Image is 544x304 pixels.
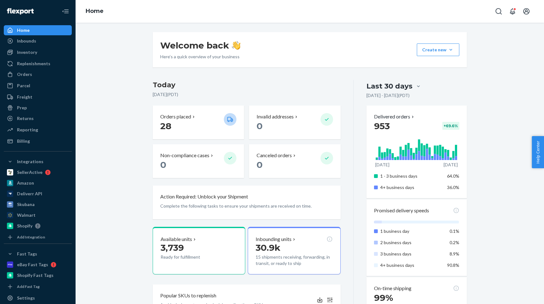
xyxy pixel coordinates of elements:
[4,59,72,69] a: Replenishments
[153,80,341,90] h3: Today
[17,71,32,77] div: Orders
[81,2,109,20] ol: breadcrumbs
[17,127,38,133] div: Reporting
[17,234,45,240] div: Add Integration
[492,5,505,18] button: Open Search Box
[4,221,72,231] a: Shopify
[380,228,442,234] p: 1 business day
[374,207,429,214] p: Promised delivery speeds
[17,158,43,165] div: Integrations
[17,169,42,175] div: SellerActive
[17,180,34,186] div: Amazon
[4,233,72,241] a: Add Integration
[160,203,333,209] p: Complete the following tasks to ensure your shipments are received on time.
[4,270,72,280] a: Shopify Fast Tags
[17,201,35,208] div: Skubana
[4,167,72,177] a: SellerActive
[374,113,415,120] button: Delivered orders
[4,113,72,123] a: Returns
[520,5,533,18] button: Open account menu
[160,113,191,120] p: Orders placed
[17,191,42,197] div: Deliverr API
[160,152,209,159] p: Non-compliance cases
[17,27,30,33] div: Home
[4,125,72,135] a: Reporting
[4,189,72,199] a: Deliverr API
[153,144,244,178] button: Non-compliance cases 0
[444,162,458,168] p: [DATE]
[4,178,72,188] a: Amazon
[160,292,216,299] p: Popular SKUs to replenish
[417,43,459,56] button: Create new
[248,227,340,275] button: Inbounding units30.9k15 shipments receiving, forwarding, in transit, or ready to ship
[17,105,27,111] div: Prep
[256,254,332,267] p: 15 shipments receiving, forwarding, in transit, or ready to ship
[232,41,241,50] img: hand-wave emoji
[450,251,459,256] span: 8.9%
[86,8,104,14] a: Home
[257,121,263,131] span: 0
[256,236,292,243] p: Inbounding units
[366,81,412,91] div: Last 30 days
[4,249,72,259] button: Fast Tags
[4,283,72,290] a: Add Fast Tag
[161,236,192,243] p: Available units
[17,83,30,89] div: Parcel
[450,228,459,234] span: 0.1%
[17,261,48,268] div: eBay Fast Tags
[4,69,72,79] a: Orders
[17,38,36,44] div: Inbounds
[380,184,442,191] p: 4+ business days
[380,173,442,179] p: 1 - 3 business days
[380,239,442,246] p: 2 business days
[17,49,37,55] div: Inventory
[59,5,72,18] button: Close Navigation
[4,260,72,270] a: eBay Fast Tags
[4,136,72,146] a: Billing
[4,92,72,102] a: Freight
[17,284,40,289] div: Add Fast Tag
[161,242,184,253] span: 3,739
[17,94,32,100] div: Freight
[17,251,37,257] div: Fast Tags
[249,144,340,178] button: Canceled orders 0
[4,81,72,91] a: Parcel
[447,262,459,268] span: 90.8%
[153,106,244,139] button: Orders placed 28
[450,240,459,245] span: 0.2%
[17,295,35,301] div: Settings
[17,115,34,122] div: Returns
[153,227,245,275] button: Available units3,739Ready for fulfillment
[249,106,340,139] button: Invalid addresses 0
[374,121,390,131] span: 953
[374,285,411,292] p: On-time shipping
[366,92,410,99] p: [DATE] - [DATE] ( PDT )
[160,54,241,60] p: Here’s a quick overview of your business
[442,122,459,130] div: + 69.6 %
[4,47,72,57] a: Inventory
[257,159,263,170] span: 0
[4,210,72,220] a: Walmart
[160,193,248,200] p: Action Required: Unblock your Shipment
[17,138,30,144] div: Billing
[257,113,294,120] p: Invalid addresses
[4,293,72,303] a: Settings
[380,262,442,268] p: 4+ business days
[160,40,241,51] h1: Welcome back
[160,121,171,131] span: 28
[4,199,72,209] a: Skubana
[375,162,389,168] p: [DATE]
[532,136,544,168] button: Help Center
[374,292,393,303] span: 99%
[447,185,459,190] span: 36.0%
[257,152,292,159] p: Canceled orders
[4,25,72,35] a: Home
[17,212,36,218] div: Walmart
[17,60,50,67] div: Replenishments
[4,36,72,46] a: Inbounds
[380,251,442,257] p: 3 business days
[17,223,32,229] div: Shopify
[153,91,341,98] p: [DATE] ( PDT )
